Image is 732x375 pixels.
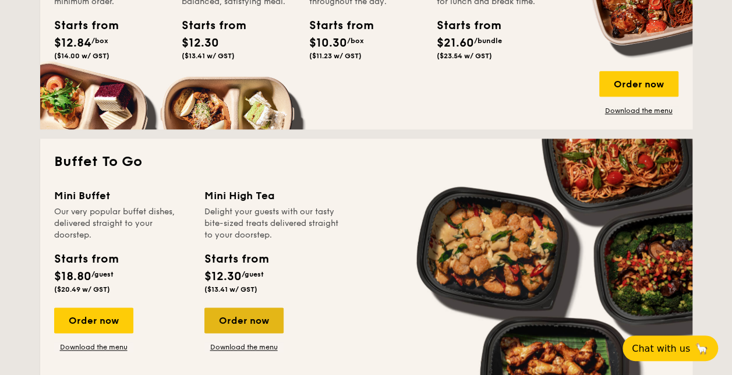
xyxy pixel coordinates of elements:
[182,17,234,34] div: Starts from
[204,342,284,352] a: Download the menu
[91,37,108,45] span: /box
[54,307,133,333] div: Order now
[54,206,190,241] div: Our very popular buffet dishes, delivered straight to your doorstep.
[54,153,678,171] h2: Buffet To Go
[204,187,341,204] div: Mini High Tea
[474,37,502,45] span: /bundle
[599,71,678,97] div: Order now
[309,52,362,60] span: ($11.23 w/ GST)
[437,17,489,34] div: Starts from
[54,285,110,293] span: ($20.49 w/ GST)
[54,342,133,352] a: Download the menu
[695,342,709,355] span: 🦙
[182,52,235,60] span: ($13.41 w/ GST)
[204,250,268,268] div: Starts from
[54,250,118,268] div: Starts from
[204,270,242,284] span: $12.30
[204,285,257,293] span: ($13.41 w/ GST)
[54,187,190,204] div: Mini Buffet
[437,52,492,60] span: ($23.54 w/ GST)
[309,36,347,50] span: $10.30
[632,343,690,354] span: Chat with us
[91,270,114,278] span: /guest
[182,36,219,50] span: $12.30
[204,307,284,333] div: Order now
[204,206,341,241] div: Delight your guests with our tasty bite-sized treats delivered straight to your doorstep.
[54,36,91,50] span: $12.84
[437,36,474,50] span: $21.60
[309,17,362,34] div: Starts from
[54,270,91,284] span: $18.80
[599,106,678,115] a: Download the menu
[54,52,109,60] span: ($14.00 w/ GST)
[242,270,264,278] span: /guest
[347,37,364,45] span: /box
[623,335,718,361] button: Chat with us🦙
[54,17,107,34] div: Starts from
